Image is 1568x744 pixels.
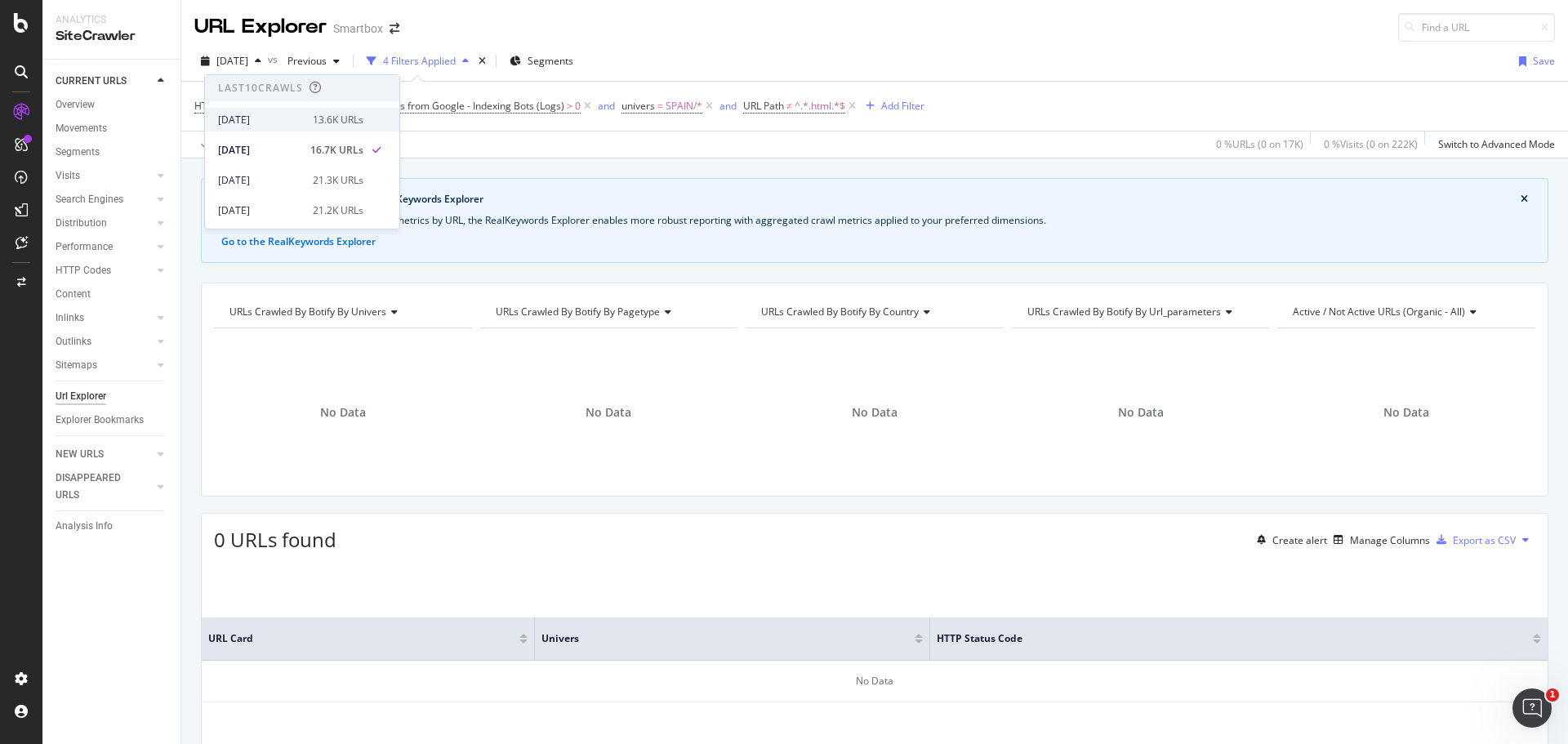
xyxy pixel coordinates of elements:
span: No Data [852,404,898,421]
button: Save [1512,48,1555,74]
div: info banner [201,178,1548,263]
span: = [657,99,663,113]
div: 4 Filters Applied [383,54,456,68]
div: No Data [202,661,1548,702]
div: 21.2K URLs [313,203,363,218]
button: Export as CSV [1430,527,1516,553]
div: Overview [56,96,95,114]
h4: Active / Not Active URLs [1290,299,1521,325]
span: URLs Crawled By Botify By univers [229,305,386,319]
div: HTTP Codes [56,262,111,279]
a: Visits [56,167,153,185]
span: 0 URLs found [214,526,336,553]
a: Movements [56,120,169,137]
span: No Data [1383,404,1429,421]
div: 0 % URLs ( 0 on 17K ) [1216,137,1303,151]
div: Analytics [56,13,167,27]
span: > [567,99,572,113]
a: Segments [56,144,169,161]
div: [DATE] [218,203,303,218]
div: Outlinks [56,333,91,350]
span: Previous [281,54,327,68]
div: Crawl metrics are now in the RealKeywords Explorer [238,192,1521,207]
a: Outlinks [56,333,153,350]
a: NEW URLS [56,446,153,463]
div: [DATE] [218,173,303,188]
div: 16.7K URLs [310,143,363,158]
a: Distribution [56,215,153,232]
div: Search Engines [56,191,123,208]
button: Go to the RealKeywords Explorer [221,234,376,249]
span: No Data [586,404,631,421]
a: HTTP Codes [56,262,153,279]
span: No Data [1118,404,1164,421]
div: 13.6K URLs [313,113,363,127]
div: Export as CSV [1453,533,1516,547]
div: SiteCrawler [56,27,167,46]
button: 4 Filters Applied [360,48,475,74]
button: Manage Columns [1327,530,1430,550]
span: HTTP Status Code [937,631,1508,646]
span: 1 [1546,688,1559,702]
div: URL Explorer [194,13,327,41]
div: Create alert [1272,533,1327,547]
div: times [475,53,489,69]
div: CURRENT URLS [56,73,127,90]
button: [DATE] [194,48,268,74]
input: Find a URL [1398,13,1555,42]
span: URLs Crawled By Botify By pagetype [496,305,660,319]
a: Inlinks [56,310,153,327]
span: No Data [320,404,366,421]
div: [DATE] [218,143,301,158]
div: Add Filter [881,99,924,113]
a: Sitemaps [56,357,153,374]
div: Smartbox [333,20,383,37]
span: URLs Crawled By Botify By country [761,305,919,319]
div: Manage Columns [1350,533,1430,547]
div: and [598,99,615,113]
a: Url Explorer [56,388,169,405]
div: arrow-right-arrow-left [390,23,399,34]
span: ^.*.html.*$ [795,95,845,118]
iframe: Intercom live chat [1512,688,1552,728]
div: Url Explorer [56,388,106,405]
span: Segments [528,54,573,68]
button: Create alert [1250,527,1327,553]
h4: URLs Crawled By Botify By url_parameters [1024,299,1255,325]
div: Distribution [56,215,107,232]
a: DISAPPEARED URLS [56,470,153,504]
button: and [719,98,737,114]
div: NEW URLS [56,446,104,463]
div: 21.3K URLs [313,173,363,188]
button: Segments [503,48,580,74]
div: While the Site Explorer provides crawl metrics by URL, the RealKeywords Explorer enables more rob... [221,213,1528,228]
a: Content [56,286,169,303]
button: Previous [281,48,346,74]
button: Apply [194,131,242,158]
a: Search Engines [56,191,153,208]
span: SPAIN/* [666,95,702,118]
div: Sitemaps [56,357,97,374]
span: Active / Not Active URLs (organic - all) [1293,305,1465,319]
div: Visits [56,167,80,185]
span: vs [268,52,281,66]
span: HTTP Status Code [194,99,276,113]
h4: URLs Crawled By Botify By country [758,299,989,325]
a: Explorer Bookmarks [56,412,169,429]
span: URL Card [208,631,515,646]
div: [DATE] [218,113,303,127]
div: Segments [56,144,100,161]
div: Movements [56,120,107,137]
a: Overview [56,96,169,114]
h4: URLs Crawled By Botify By pagetype [492,299,724,325]
span: 2025 Oct. 6th [216,54,248,68]
div: Content [56,286,91,303]
span: URLs Crawled By Botify By url_parameters [1027,305,1221,319]
a: CURRENT URLS [56,73,153,90]
button: and [598,98,615,114]
div: Performance [56,238,113,256]
button: close banner [1517,189,1532,210]
span: 0 [575,95,581,118]
div: Switch to Advanced Mode [1438,137,1555,151]
div: Last 10 Crawls [218,81,303,95]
